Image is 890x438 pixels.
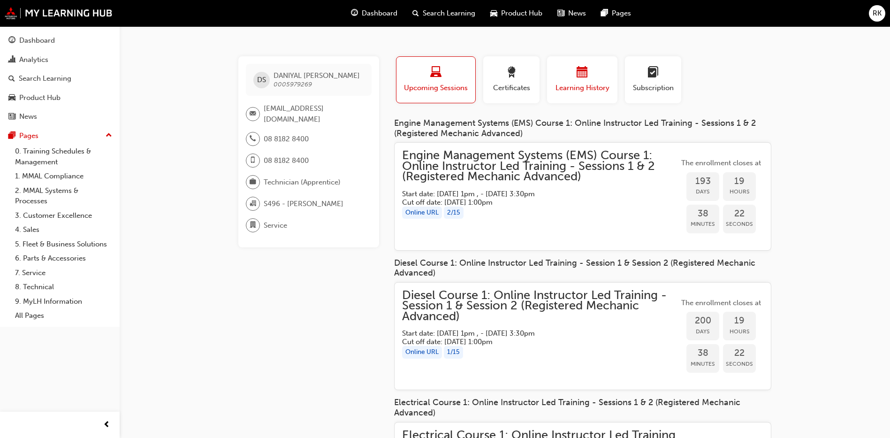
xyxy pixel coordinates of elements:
span: 08 8182 8400 [264,155,309,166]
span: [EMAIL_ADDRESS][DOMAIN_NAME] [264,103,364,124]
span: Technician (Apprentice) [264,177,341,188]
span: The enrollment closes at [679,298,763,308]
span: Learning History [554,83,610,93]
div: Diesel Course 1: Online Instructor Led Training - Session 1 & Session 2 (Registered Mechanic Adva... [394,258,771,278]
span: 22 [723,208,756,219]
a: Product Hub [4,89,116,107]
button: Certificates [483,56,540,103]
span: search-icon [412,8,419,19]
button: Pages [4,127,116,145]
a: 3. Customer Excellence [11,208,116,223]
button: Learning History [547,56,617,103]
span: 19 [723,176,756,187]
a: News [4,108,116,125]
a: Engine Management Systems (EMS) Course 1: Online Instructor Led Training - Sessions 1 & 2 (Regist... [402,150,763,243]
span: department-icon [250,219,256,231]
a: 4. Sales [11,223,116,237]
span: 200 [686,315,719,326]
span: S496 - [PERSON_NAME] [264,199,343,209]
a: 9. MyLH Information [11,294,116,309]
span: car-icon [490,8,497,19]
span: organisation-icon [250,198,256,210]
a: Diesel Course 1: Online Instructor Led Training - Session 1 & Session 2 (Registered Mechanic Adva... [402,290,763,383]
span: 22 [723,348,756,359]
a: car-iconProduct Hub [483,4,550,23]
span: 0005979269 [274,80,312,88]
span: Minutes [686,359,719,369]
span: chart-icon [8,56,15,64]
div: Analytics [19,54,48,65]
a: Search Learning [4,70,116,87]
span: Days [686,326,719,337]
h5: Start date: [DATE] 1pm , - [DATE] 3:30pm [402,190,664,198]
span: pages-icon [601,8,608,19]
span: Engine Management Systems (EMS) Course 1: Online Instructor Led Training - Sessions 1 & 2 (Regist... [402,150,679,182]
a: All Pages [11,308,116,323]
span: Service [264,220,287,231]
span: learningplan-icon [647,67,659,79]
a: pages-iconPages [593,4,639,23]
a: 5. Fleet & Business Solutions [11,237,116,252]
div: News [19,111,37,122]
span: briefcase-icon [250,176,256,188]
a: 6. Parts & Accessories [11,251,116,266]
a: news-iconNews [550,4,593,23]
div: 1 / 15 [444,346,463,359]
a: 0. Training Schedules & Management [11,144,116,169]
span: Search Learning [423,8,475,19]
a: 2. MMAL Systems & Processes [11,184,116,208]
button: RK [869,5,885,22]
span: DANIYAL [PERSON_NAME] [274,71,360,80]
span: 193 [686,176,719,187]
span: email-icon [250,108,256,120]
span: Diesel Course 1: Online Instructor Led Training - Session 1 & Session 2 (Registered Mechanic Adva... [402,290,679,322]
a: 8. Technical [11,280,116,294]
span: news-icon [557,8,564,19]
span: The enrollment closes at [679,158,763,169]
h5: Cut off date: [DATE] 1:00pm [402,198,664,207]
a: Analytics [4,51,116,69]
span: Subscription [632,83,674,93]
span: calendar-icon [577,67,588,79]
span: search-icon [8,75,15,83]
div: 2 / 15 [444,207,464,219]
img: mmal [5,7,113,19]
span: 38 [686,348,719,359]
span: car-icon [8,94,15,102]
span: DS [257,75,266,85]
span: Minutes [686,219,719,230]
a: Dashboard [4,32,116,49]
span: guage-icon [351,8,358,19]
span: Hours [723,186,756,197]
button: Subscription [625,56,681,103]
span: Seconds [723,219,756,230]
div: Product Hub [19,92,61,103]
span: Pages [612,8,631,19]
div: Pages [19,131,38,141]
span: prev-icon [103,419,110,431]
span: 19 [723,315,756,326]
span: Certificates [490,83,532,93]
div: Engine Management Systems (EMS) Course 1: Online Instructor Led Training - Sessions 1 & 2 (Regist... [394,118,771,138]
span: Dashboard [362,8,397,19]
a: 7. Service [11,266,116,280]
span: award-icon [506,67,517,79]
span: guage-icon [8,37,15,45]
h5: Cut off date: [DATE] 1:00pm [402,338,664,346]
span: Product Hub [501,8,542,19]
span: mobile-icon [250,154,256,167]
a: 1. MMAL Compliance [11,169,116,184]
span: phone-icon [250,133,256,145]
span: Upcoming Sessions [403,83,468,93]
span: Seconds [723,359,756,369]
h5: Start date: [DATE] 1pm , - [DATE] 3:30pm [402,329,664,338]
span: Hours [723,326,756,337]
div: Dashboard [19,35,55,46]
span: 38 [686,208,719,219]
div: Online URL [402,207,442,219]
button: Upcoming Sessions [396,56,476,103]
button: DashboardAnalyticsSearch LearningProduct HubNews [4,30,116,127]
div: Search Learning [19,73,71,84]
